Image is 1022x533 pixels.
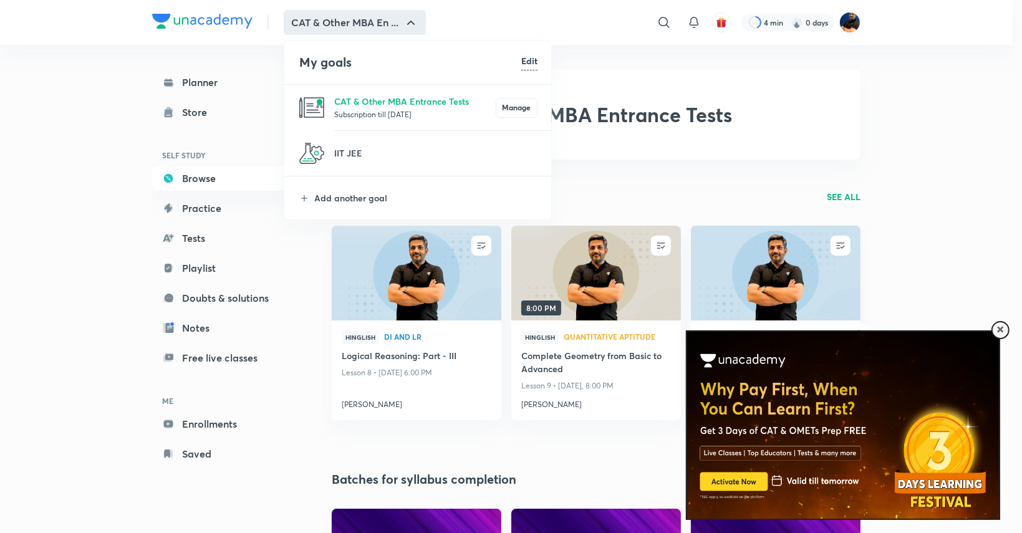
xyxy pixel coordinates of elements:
[49,10,82,20] span: Support
[299,53,521,72] h4: My goals
[334,108,496,120] p: Subscription till [DATE]
[299,95,324,120] img: CAT & Other MBA Entrance Tests
[334,95,496,108] p: CAT & Other MBA Entrance Tests
[334,146,538,160] p: IIT JEE
[299,141,324,166] img: IIT JEE
[496,98,538,118] button: Manage
[521,54,538,67] h6: Edit
[314,191,538,204] p: Add another goal
[665,299,1010,521] iframe: notification-frame-~55857496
